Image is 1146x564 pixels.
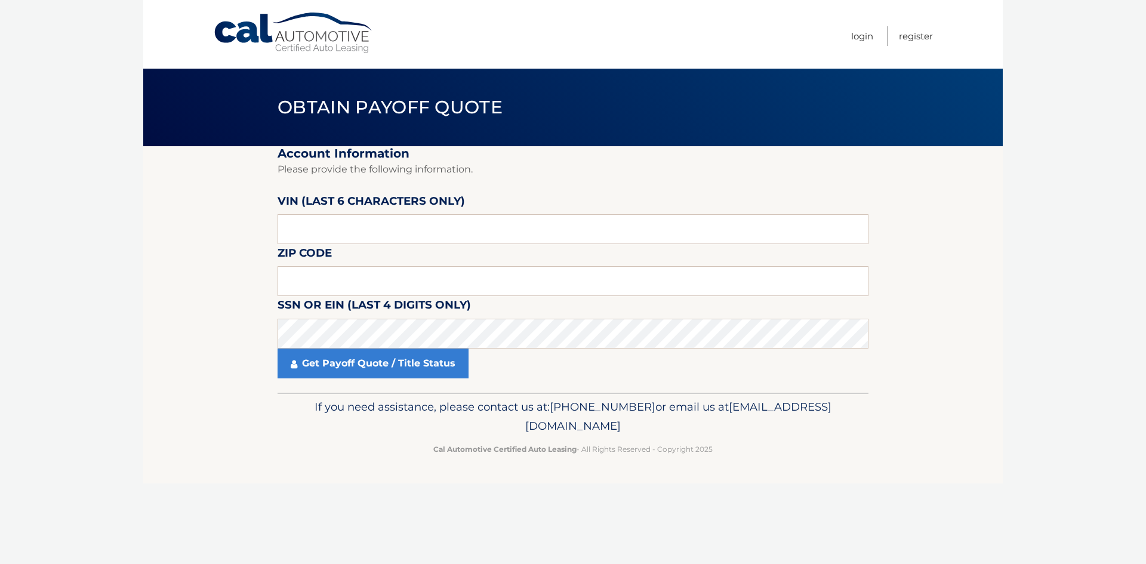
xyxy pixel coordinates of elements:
span: Obtain Payoff Quote [278,96,503,118]
a: Cal Automotive [213,12,374,54]
a: Get Payoff Quote / Title Status [278,349,469,378]
a: Login [851,26,873,46]
p: If you need assistance, please contact us at: or email us at [285,397,861,436]
p: Please provide the following information. [278,161,868,178]
p: - All Rights Reserved - Copyright 2025 [285,443,861,455]
label: Zip Code [278,244,332,266]
label: VIN (last 6 characters only) [278,192,465,214]
a: Register [899,26,933,46]
h2: Account Information [278,146,868,161]
span: [PHONE_NUMBER] [550,400,655,414]
label: SSN or EIN (last 4 digits only) [278,296,471,318]
strong: Cal Automotive Certified Auto Leasing [433,445,577,454]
